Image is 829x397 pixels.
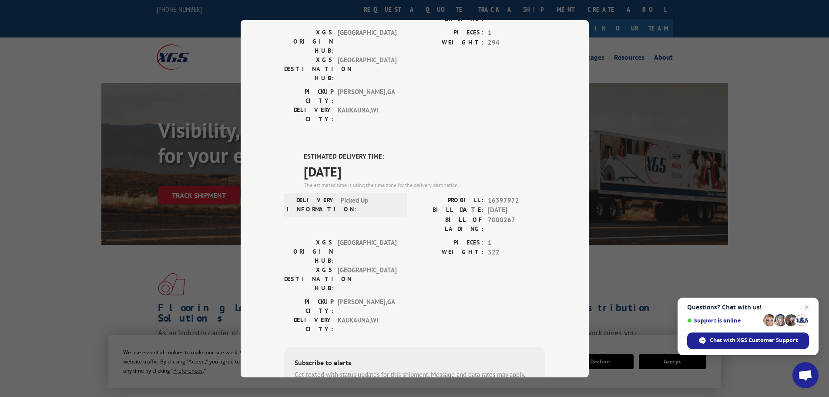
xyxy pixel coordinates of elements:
[284,297,333,315] label: PICKUP CITY:
[687,304,809,311] span: Questions? Chat with us!
[287,195,336,214] label: DELIVERY INFORMATION:
[488,248,545,258] span: 322
[284,238,333,265] label: XGS ORIGIN HUB:
[304,161,545,181] span: [DATE]
[415,248,483,258] label: WEIGHT:
[295,357,535,370] div: Subscribe to alerts
[488,205,545,215] span: [DATE]
[415,205,483,215] label: BILL DATE:
[415,28,483,38] label: PIECES:
[304,181,545,189] div: The estimated time is using the time zone for the delivery destination.
[687,317,760,324] span: Support is online
[338,55,396,83] span: [GEOGRAPHIC_DATA]
[340,195,399,214] span: Picked Up
[802,302,812,312] span: Close chat
[415,215,483,233] label: BILL OF LADING:
[338,265,396,292] span: [GEOGRAPHIC_DATA]
[710,336,798,344] span: Chat with XGS Customer Support
[792,362,819,388] div: Open chat
[338,238,396,265] span: [GEOGRAPHIC_DATA]
[284,315,333,333] label: DELIVERY CITY:
[488,37,545,48] span: 294
[284,55,333,83] label: XGS DESTINATION HUB:
[284,265,333,292] label: XGS DESTINATION HUB:
[304,152,545,162] label: ESTIMATED DELIVERY TIME:
[338,28,396,55] span: [GEOGRAPHIC_DATA]
[338,297,396,315] span: [PERSON_NAME] , GA
[284,28,333,55] label: XGS ORIGIN HUB:
[415,195,483,205] label: PROBILL:
[488,238,545,248] span: 1
[415,238,483,248] label: PIECES:
[338,315,396,333] span: KAUKAUNA , WI
[488,195,545,205] span: 16397972
[338,87,396,105] span: [PERSON_NAME] , GA
[415,37,483,48] label: WEIGHT:
[284,87,333,105] label: PICKUP CITY:
[415,5,483,24] label: BILL OF LADING:
[687,333,809,349] div: Chat with XGS Customer Support
[284,105,333,124] label: DELIVERY CITY:
[488,28,545,38] span: 1
[488,215,545,233] span: 7000267
[338,105,396,124] span: KAUKAUNA , WI
[295,370,535,389] div: Get texted with status updates for this shipment. Message and data rates may apply. Message frequ...
[488,5,545,24] span: 1897269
